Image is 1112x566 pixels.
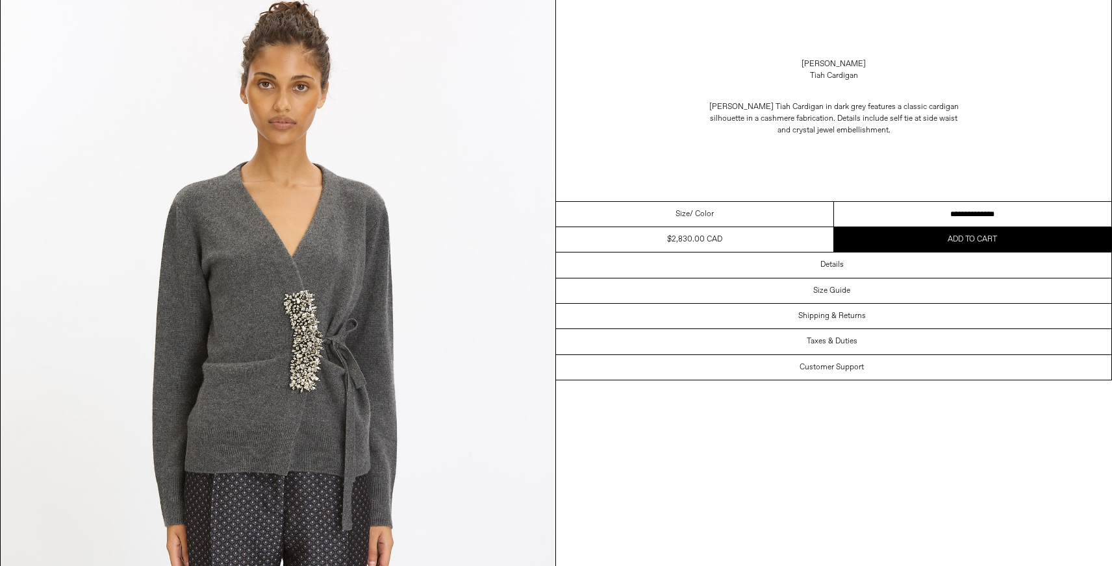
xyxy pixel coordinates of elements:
[813,286,850,295] h3: Size Guide
[834,227,1112,252] button: Add to cart
[810,70,858,82] div: Tiah Cardigan
[800,363,864,372] h3: Customer Support
[798,312,866,321] h3: Shipping & Returns
[820,260,844,269] h3: Details
[948,234,997,245] span: Add to cart
[676,208,690,220] span: Size
[667,234,722,245] div: $2,830.00 CAD
[704,95,964,143] p: [PERSON_NAME] Tiah Cardigan in dark grey features a classic cardigan silhouette in a cashmere fab...
[690,208,714,220] span: / Color
[807,337,857,346] h3: Taxes & Duties
[802,58,866,70] a: [PERSON_NAME]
